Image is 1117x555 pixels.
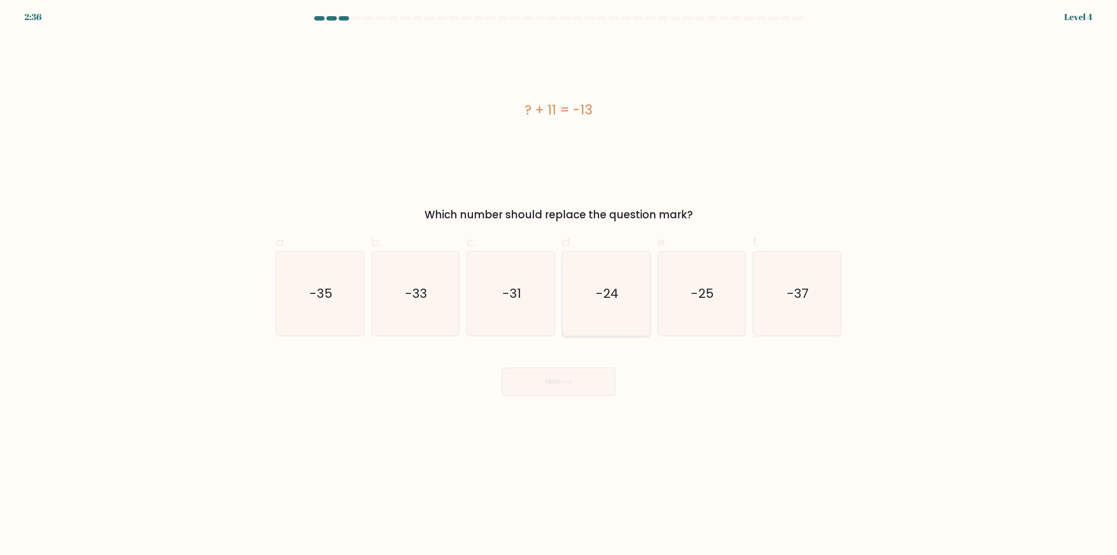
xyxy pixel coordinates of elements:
div: Which number should replace the question mark? [281,207,836,223]
span: f. [753,234,759,251]
span: a. [276,234,286,251]
text: -35 [309,285,332,303]
text: -37 [787,285,809,303]
span: b. [371,234,382,251]
div: ? + 11 = -13 [276,100,841,120]
div: Level 4 [1064,10,1093,24]
text: -31 [502,285,521,303]
span: c. [466,234,476,251]
text: -24 [596,285,618,303]
button: Next [502,368,615,396]
span: d. [562,234,572,251]
text: -33 [405,285,427,303]
text: -25 [691,285,714,303]
div: 2:36 [24,10,41,24]
span: e. [658,234,667,251]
